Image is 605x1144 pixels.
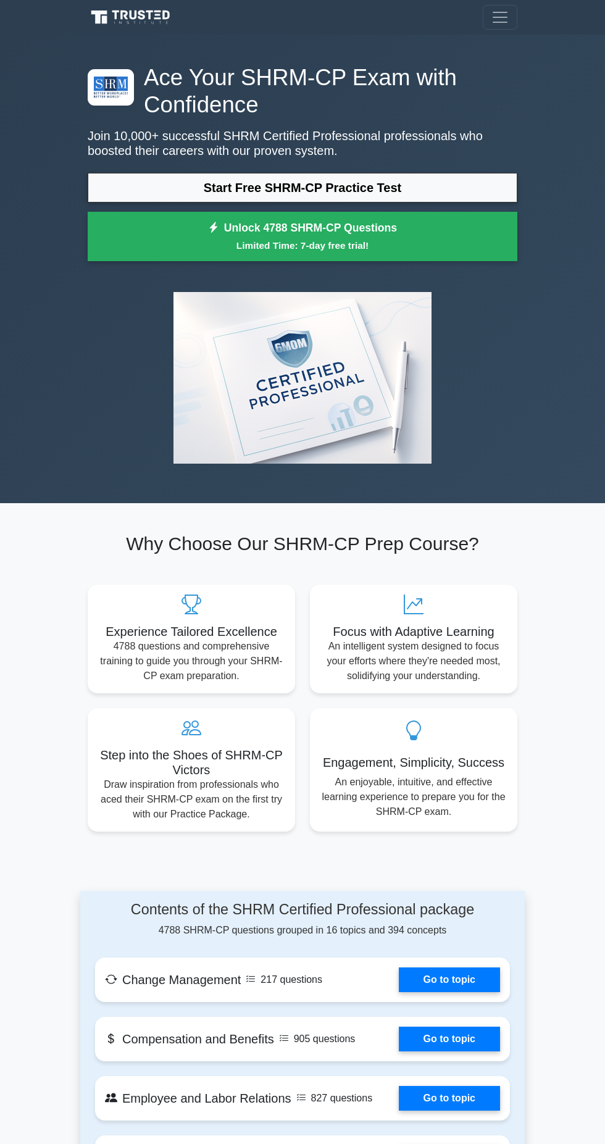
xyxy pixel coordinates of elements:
small: Limited Time: 7-day free trial! [103,238,502,253]
h5: Experience Tailored Excellence [98,624,285,639]
p: Draw inspiration from professionals who aced their SHRM-CP exam on the first try with our Practic... [98,777,285,822]
h5: Step into the Shoes of SHRM-CP Victors [98,748,285,777]
p: An intelligent system designed to focus your efforts where they're needed most, solidifying your ... [320,639,507,683]
p: Join 10,000+ successful SHRM Certified Professional professionals who boosted their careers with ... [88,128,517,158]
h5: Focus with Adaptive Learning [320,624,507,639]
h4: Contents of the SHRM Certified Professional package [95,901,510,918]
div: 4788 SHRM-CP questions grouped in 16 topics and 394 concepts [95,901,510,938]
p: 4788 questions and comprehensive training to guide you through your SHRM-CP exam preparation. [98,639,285,683]
a: Go to topic [399,1086,500,1111]
h2: Why Choose Our SHRM-CP Prep Course? [88,533,517,555]
p: An enjoyable, intuitive, and effective learning experience to prepare you for the SHRM-CP exam. [320,775,507,819]
a: Start Free SHRM-CP Practice Test [88,173,517,202]
h1: Ace Your SHRM-CP Exam with Confidence [88,64,517,119]
a: Go to topic [399,1027,500,1051]
img: SHRM Certified Professional Preview [164,282,441,474]
a: Go to topic [399,967,500,992]
button: Toggle navigation [483,5,517,30]
a: Unlock 4788 SHRM-CP QuestionsLimited Time: 7-day free trial! [88,212,517,261]
h5: Engagement, Simplicity, Success [320,755,507,770]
